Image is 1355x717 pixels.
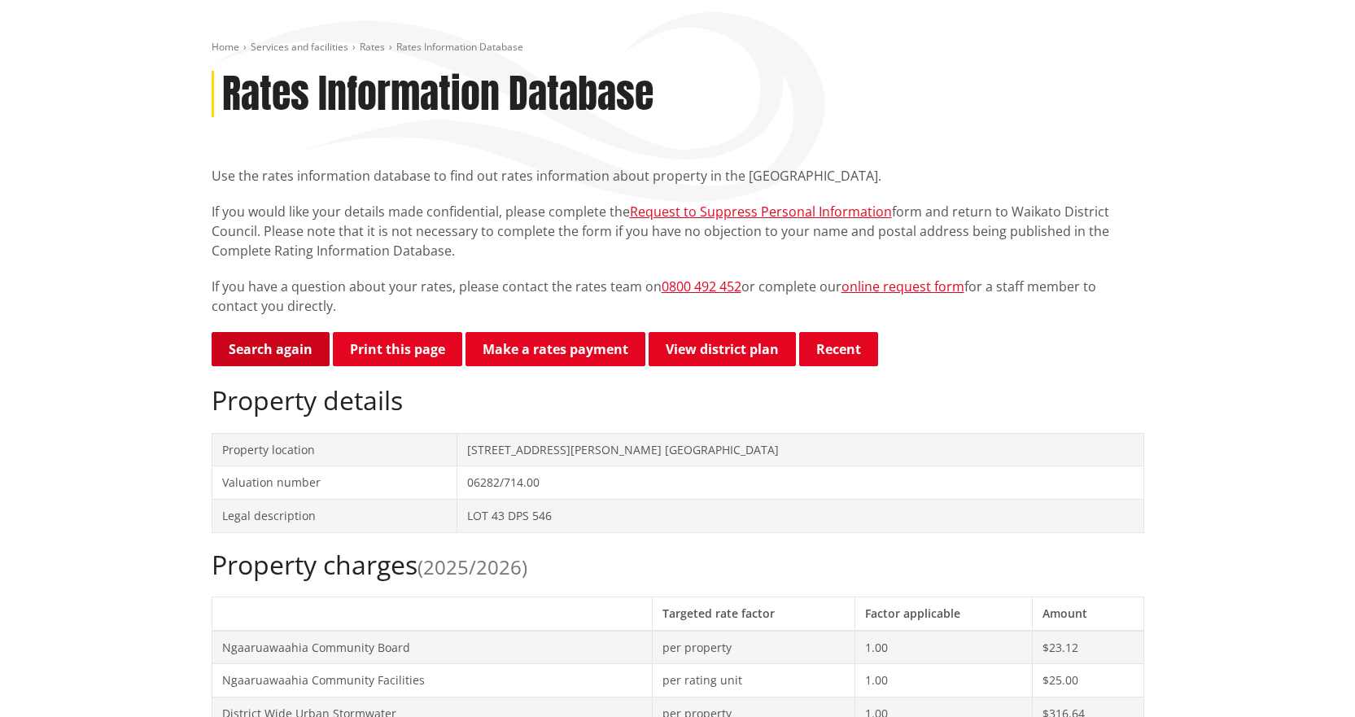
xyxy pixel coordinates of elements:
[457,433,1143,466] td: [STREET_ADDRESS][PERSON_NAME] [GEOGRAPHIC_DATA]
[212,385,1144,416] h2: Property details
[466,332,645,366] a: Make a rates payment
[630,203,892,221] a: Request to Suppress Personal Information
[855,664,1033,697] td: 1.00
[841,278,964,295] a: online request form
[212,466,457,500] td: Valuation number
[855,597,1033,630] th: Factor applicable
[212,277,1144,316] p: If you have a question about your rates, please contact the rates team on or complete our for a s...
[212,332,330,366] a: Search again
[251,40,348,54] a: Services and facilities
[652,664,855,697] td: per rating unit
[222,71,653,118] h1: Rates Information Database
[417,553,527,580] span: (2025/2026)
[652,631,855,664] td: per property
[855,631,1033,664] td: 1.00
[212,433,457,466] td: Property location
[212,41,1144,55] nav: breadcrumb
[212,664,652,697] td: Ngaaruawaahia Community Facilities
[212,499,457,532] td: Legal description
[212,631,652,664] td: Ngaaruawaahia Community Board
[212,40,239,54] a: Home
[1033,597,1143,630] th: Amount
[662,278,741,295] a: 0800 492 452
[1280,649,1339,707] iframe: Messenger Launcher
[333,332,462,366] button: Print this page
[1033,664,1143,697] td: $25.00
[649,332,796,366] a: View district plan
[212,202,1144,260] p: If you would like your details made confidential, please complete the form and return to Waikato ...
[360,40,385,54] a: Rates
[212,166,1144,186] p: Use the rates information database to find out rates information about property in the [GEOGRAPHI...
[799,332,878,366] button: Recent
[457,466,1143,500] td: 06282/714.00
[212,549,1144,580] h2: Property charges
[1033,631,1143,664] td: $23.12
[457,499,1143,532] td: LOT 43 DPS 546
[396,40,523,54] span: Rates Information Database
[652,597,855,630] th: Targeted rate factor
